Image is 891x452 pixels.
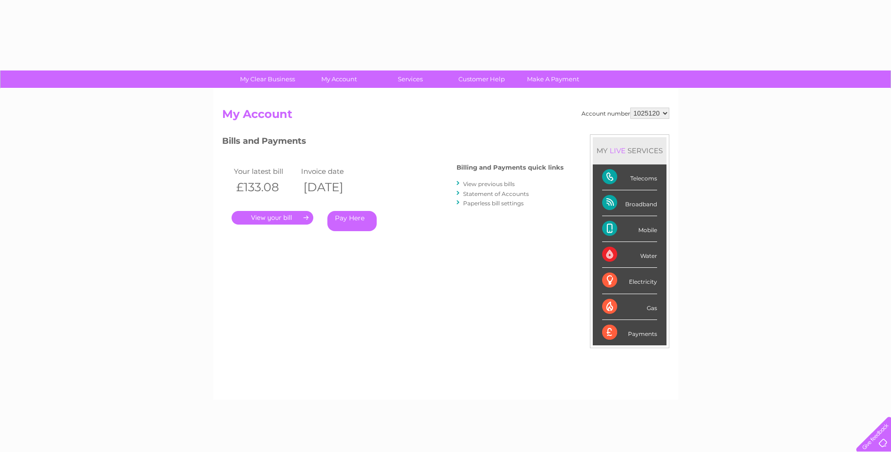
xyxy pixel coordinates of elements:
div: Account number [581,108,669,119]
h3: Bills and Payments [222,134,564,151]
div: Water [602,242,657,268]
div: MY SERVICES [593,137,666,164]
h4: Billing and Payments quick links [457,164,564,171]
div: Mobile [602,216,657,242]
td: Your latest bill [232,165,299,178]
div: Broadband [602,190,657,216]
div: LIVE [608,146,628,155]
h2: My Account [222,108,669,125]
td: Invoice date [299,165,366,178]
a: View previous bills [463,180,515,187]
a: My Account [300,70,378,88]
div: Telecoms [602,164,657,190]
th: £133.08 [232,178,299,197]
div: Gas [602,294,657,320]
a: Paperless bill settings [463,200,524,207]
a: Customer Help [443,70,520,88]
a: Pay Here [327,211,377,231]
a: Make A Payment [514,70,592,88]
a: . [232,211,313,225]
div: Payments [602,320,657,345]
th: [DATE] [299,178,366,197]
a: My Clear Business [229,70,306,88]
div: Electricity [602,268,657,294]
a: Statement of Accounts [463,190,529,197]
a: Services [372,70,449,88]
